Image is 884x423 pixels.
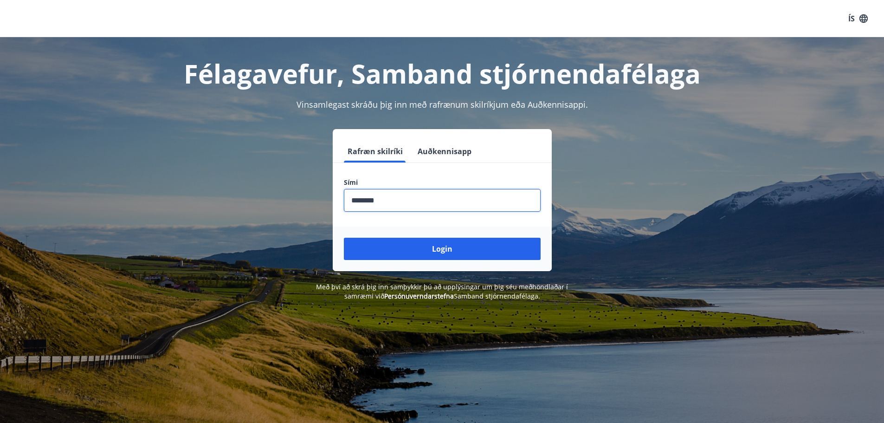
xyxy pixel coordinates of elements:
span: Með því að skrá þig inn samþykkir þú að upplýsingar um þig séu meðhöndlaðar í samræmi við Samband... [316,282,568,300]
a: Persónuverndarstefna [384,292,454,300]
button: Auðkennisapp [414,140,475,163]
button: Login [344,238,541,260]
button: ÍS [843,10,873,27]
button: Rafræn skilríki [344,140,407,163]
span: Vinsamlegast skráðu þig inn með rafrænum skilríkjum eða Auðkennisappi. [297,99,588,110]
label: Sími [344,178,541,187]
h1: Félagavefur, Samband stjórnendafélaga [119,56,765,91]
